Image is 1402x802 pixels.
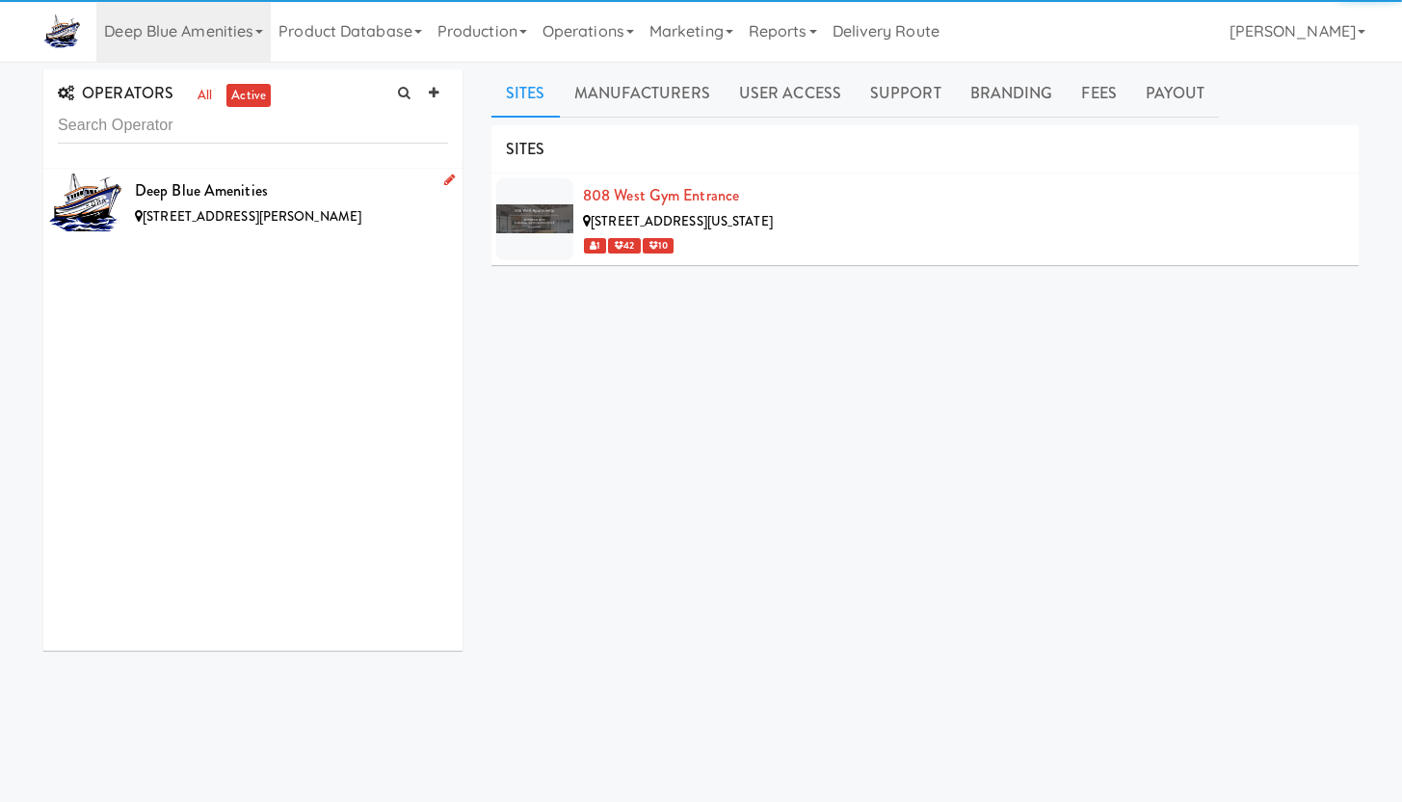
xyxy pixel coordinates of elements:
a: all [193,84,217,108]
a: Manufacturers [560,69,725,118]
li: Deep Blue Amenities[STREET_ADDRESS][PERSON_NAME] [43,169,463,236]
span: [STREET_ADDRESS][US_STATE] [591,212,773,230]
span: SITES [506,138,545,160]
a: Support [856,69,956,118]
span: 1 [584,238,606,254]
span: 42 [608,238,640,254]
span: [STREET_ADDRESS][PERSON_NAME] [143,207,361,226]
input: Search Operator [58,108,448,144]
span: 10 [643,238,674,254]
a: 808 West Gym Entrance [583,184,739,206]
a: Branding [956,69,1068,118]
span: OPERATORS [58,82,173,104]
a: Payout [1131,69,1220,118]
a: Sites [491,69,560,118]
a: active [226,84,271,108]
a: User Access [725,69,856,118]
img: Micromart [43,14,82,48]
a: Fees [1067,69,1130,118]
div: Deep Blue Amenities [135,176,448,205]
